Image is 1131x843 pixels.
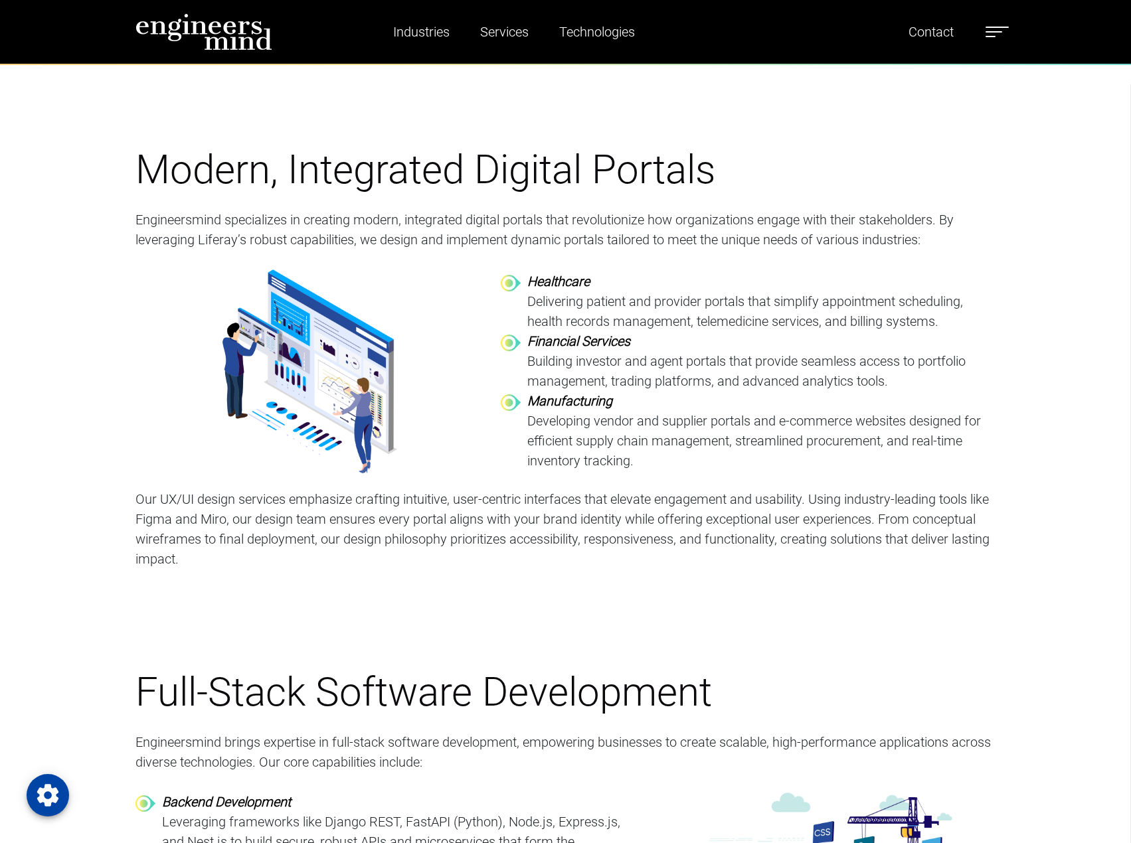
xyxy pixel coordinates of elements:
a: Technologies [554,17,640,47]
a: Industries [388,17,455,47]
p: Our UX/UI design services emphasize crafting intuitive, user-centric interfaces that elevate enga... [135,489,996,569]
img: bullet-point [501,335,521,351]
a: Services [475,17,534,47]
span: Full-Stack Software Development [135,668,712,716]
img: Resilient_solutions [222,269,397,473]
strong: Backend Development [162,794,291,810]
p: Engineersmind brings expertise in full-stack software development, empowering businesses to creat... [135,732,996,772]
span: Modern, Integrated Digital Portals [135,146,715,193]
img: bullet-point [501,394,521,411]
img: bullet-point [501,275,521,291]
strong: Manufacturing [527,393,612,409]
strong: Financial Services [527,333,630,349]
p: Delivering patient and provider portals that simplify appointment scheduling, health records mana... [527,291,996,331]
a: Contact [903,17,959,47]
img: logo [135,13,272,50]
strong: Healthcare [527,273,590,289]
p: Developing vendor and supplier portals and e-commerce websites designed for efficient supply chai... [527,411,996,471]
p: Building investor and agent portals that provide seamless access to portfolio management, trading... [527,351,996,391]
img: bullet-point [135,795,155,812]
p: Engineersmind specializes in creating modern, integrated digital portals that revolutionize how o... [135,210,996,250]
